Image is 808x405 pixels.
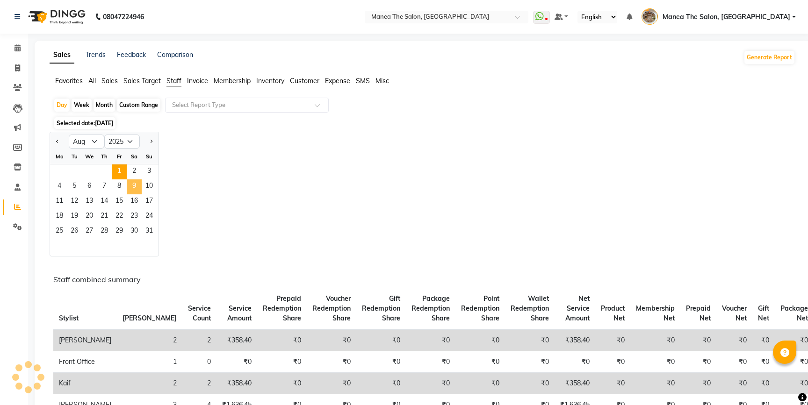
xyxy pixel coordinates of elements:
[67,209,82,224] span: 19
[630,373,680,394] td: ₹0
[680,329,716,351] td: ₹0
[127,209,142,224] span: 23
[88,77,96,85] span: All
[97,209,112,224] span: 21
[722,304,747,322] span: Voucher Net
[780,304,808,322] span: Package Net
[52,224,67,239] span: 25
[127,149,142,164] div: Sa
[53,351,117,373] td: Front Office
[216,329,257,351] td: ₹358.40
[752,329,775,351] td: ₹0
[112,224,127,239] span: 29
[112,224,127,239] div: Friday, August 29, 2025
[52,149,67,164] div: Mo
[406,373,455,394] td: ₹0
[52,209,67,224] div: Monday, August 18, 2025
[555,351,595,373] td: ₹0
[411,294,450,322] span: Package Redemption Share
[112,179,127,194] span: 8
[55,77,83,85] span: Favorites
[565,294,590,322] span: Net Service Amount
[52,179,67,194] div: Monday, August 4, 2025
[455,329,505,351] td: ₹0
[555,373,595,394] td: ₹358.40
[227,304,252,322] span: Service Amount
[52,224,67,239] div: Monday, August 25, 2025
[127,209,142,224] div: Saturday, August 23, 2025
[312,294,351,322] span: Voucher Redemption Share
[50,47,74,64] a: Sales
[142,164,157,179] div: Sunday, August 3, 2025
[630,351,680,373] td: ₹0
[142,224,157,239] div: Sunday, August 31, 2025
[356,351,406,373] td: ₹0
[82,179,97,194] span: 6
[59,314,79,322] span: Stylist
[127,179,142,194] div: Saturday, August 9, 2025
[505,351,555,373] td: ₹0
[555,329,595,351] td: ₹358.40
[187,77,208,85] span: Invoice
[117,99,160,112] div: Custom Range
[82,194,97,209] div: Wednesday, August 13, 2025
[142,209,157,224] span: 24
[142,194,157,209] div: Sunday, August 17, 2025
[67,194,82,209] div: Tuesday, August 12, 2025
[166,77,181,85] span: Staff
[67,179,82,194] div: Tuesday, August 5, 2025
[104,135,140,149] select: Select year
[595,351,630,373] td: ₹0
[214,77,251,85] span: Membership
[325,77,350,85] span: Expense
[117,373,182,394] td: 2
[406,351,455,373] td: ₹0
[53,329,117,351] td: [PERSON_NAME]
[112,209,127,224] span: 22
[142,179,157,194] div: Sunday, August 10, 2025
[117,351,182,373] td: 1
[82,224,97,239] div: Wednesday, August 27, 2025
[663,12,790,22] span: Manea The Salon, [GEOGRAPHIC_DATA]
[142,149,157,164] div: Su
[216,373,257,394] td: ₹358.40
[406,329,455,351] td: ₹0
[157,50,193,59] a: Comparison
[147,134,155,149] button: Next month
[112,209,127,224] div: Friday, August 22, 2025
[67,224,82,239] div: Tuesday, August 26, 2025
[455,351,505,373] td: ₹0
[375,77,389,85] span: Misc
[127,164,142,179] div: Saturday, August 2, 2025
[142,209,157,224] div: Sunday, August 24, 2025
[112,164,127,179] div: Friday, August 1, 2025
[82,209,97,224] div: Wednesday, August 20, 2025
[54,134,61,149] button: Previous month
[86,50,106,59] a: Trends
[257,329,307,351] td: ₹0
[257,351,307,373] td: ₹0
[511,294,549,322] span: Wallet Redemption Share
[182,351,216,373] td: 0
[752,351,775,373] td: ₹0
[67,149,82,164] div: Tu
[256,77,284,85] span: Inventory
[461,294,499,322] span: Point Redemption Share
[112,194,127,209] span: 15
[82,224,97,239] span: 27
[97,194,112,209] div: Thursday, August 14, 2025
[142,179,157,194] span: 10
[290,77,319,85] span: Customer
[356,329,406,351] td: ₹0
[716,373,752,394] td: ₹0
[356,77,370,85] span: SMS
[52,194,67,209] div: Monday, August 11, 2025
[356,373,406,394] td: ₹0
[97,179,112,194] span: 7
[455,373,505,394] td: ₹0
[601,304,625,322] span: Product Net
[716,351,752,373] td: ₹0
[636,304,675,322] span: Membership Net
[744,51,794,64] button: Generate Report
[680,373,716,394] td: ₹0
